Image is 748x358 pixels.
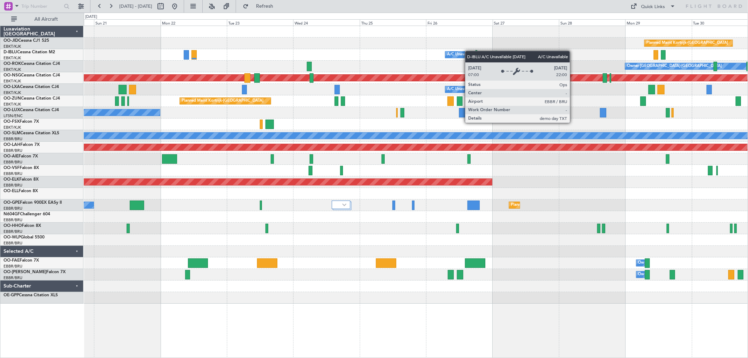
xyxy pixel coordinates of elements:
div: Planned Maint Kortrijk-[GEOGRAPHIC_DATA] [182,96,263,106]
span: OO-ZUN [4,96,21,101]
a: EBKT/KJK [4,44,21,49]
span: D-IBLU [4,50,17,54]
a: EBBR/BRU [4,136,22,142]
a: OO-LUXCessna Citation CJ4 [4,108,59,112]
a: EBKT/KJK [4,125,21,130]
a: EBBR/BRU [4,206,22,211]
a: EBBR/BRU [4,183,22,188]
a: EBBR/BRU [4,275,22,281]
div: Quick Links [641,4,665,11]
span: OO-ELL [4,189,19,193]
a: OO-GPEFalcon 900EX EASy II [4,201,62,205]
div: A/C Unavailable [GEOGRAPHIC_DATA] ([GEOGRAPHIC_DATA] National) [447,84,578,95]
a: N604GFChallenger 604 [4,212,50,216]
a: OO-FSXFalcon 7X [4,120,39,124]
span: OO-SLM [4,131,20,135]
div: A/C Unavailable [GEOGRAPHIC_DATA]-[GEOGRAPHIC_DATA] [514,49,626,60]
a: OO-ROKCessna Citation CJ4 [4,62,60,66]
span: OO-NSG [4,73,21,77]
div: Sat 27 [493,19,559,26]
a: OO-ZUNCessna Citation CJ4 [4,96,60,101]
div: Sun 21 [94,19,160,26]
div: [DATE] [85,14,97,20]
img: arrow-gray.svg [342,203,346,206]
div: Owner [GEOGRAPHIC_DATA]-[GEOGRAPHIC_DATA] [627,61,722,72]
span: OO-LXA [4,85,20,89]
a: OE-GPPCessna Citation XLS [4,293,58,297]
a: OO-LXACessna Citation CJ4 [4,85,59,89]
div: A/C Unavailable [GEOGRAPHIC_DATA] ([GEOGRAPHIC_DATA] National) [447,49,578,60]
div: Mon 29 [625,19,692,26]
span: OO-GPE [4,201,20,205]
a: EBKT/KJK [4,90,21,95]
a: EBKT/KJK [4,67,21,72]
a: EBBR/BRU [4,217,22,223]
span: OO-HHO [4,224,22,228]
a: OO-NSGCessna Citation CJ4 [4,73,60,77]
a: EBKT/KJK [4,55,21,61]
input: Trip Number [21,1,62,12]
span: N604GF [4,212,20,216]
div: Owner Melsbroek Air Base [638,258,686,268]
a: EBKT/KJK [4,102,21,107]
div: Sun 28 [559,19,625,26]
div: Planned Maint [GEOGRAPHIC_DATA] ([GEOGRAPHIC_DATA] National) [511,200,638,210]
a: EBBR/BRU [4,229,22,234]
a: D-IBLUCessna Citation M2 [4,50,55,54]
a: EBBR/BRU [4,160,22,165]
a: OO-[PERSON_NAME]Falcon 7X [4,270,66,274]
div: Planned Maint Kortrijk-[GEOGRAPHIC_DATA] [646,38,728,48]
a: EBBR/BRU [4,264,22,269]
span: OO-LUX [4,108,20,112]
a: OO-ELKFalcon 8X [4,177,39,182]
a: EBBR/BRU [4,148,22,153]
a: OO-VSFFalcon 8X [4,166,39,170]
div: A/C Unavailable [514,84,543,95]
div: Fri 26 [426,19,492,26]
span: OO-AIE [4,154,19,158]
a: LFSN/ENC [4,113,23,119]
button: Quick Links [627,1,679,12]
button: Refresh [240,1,282,12]
span: All Aircraft [18,17,74,22]
button: All Aircraft [8,14,76,25]
span: OO-JID [4,39,18,43]
span: [DATE] - [DATE] [119,3,152,9]
a: OO-AIEFalcon 7X [4,154,38,158]
a: OO-LAHFalcon 7X [4,143,40,147]
span: OO-FAE [4,258,20,263]
a: EBBR/BRU [4,241,22,246]
span: OE-GPP [4,293,19,297]
a: OO-HHOFalcon 8X [4,224,41,228]
span: OO-[PERSON_NAME] [4,270,46,274]
a: OO-WLPGlobal 5500 [4,235,45,239]
a: OO-JIDCessna CJ1 525 [4,39,49,43]
span: OO-FSX [4,120,20,124]
span: OO-ELK [4,177,19,182]
a: OO-FAEFalcon 7X [4,258,39,263]
div: Thu 25 [360,19,426,26]
div: Owner Melsbroek Air Base [638,269,686,280]
span: OO-VSF [4,166,20,170]
div: Mon 22 [161,19,227,26]
a: EBKT/KJK [4,79,21,84]
span: OO-ROK [4,62,21,66]
div: Wed 24 [293,19,359,26]
div: Tue 23 [227,19,293,26]
span: OO-LAH [4,143,20,147]
span: OO-WLP [4,235,21,239]
a: OO-SLMCessna Citation XLS [4,131,59,135]
span: Refresh [250,4,279,9]
a: OO-ELLFalcon 8X [4,189,38,193]
a: EBBR/BRU [4,171,22,176]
